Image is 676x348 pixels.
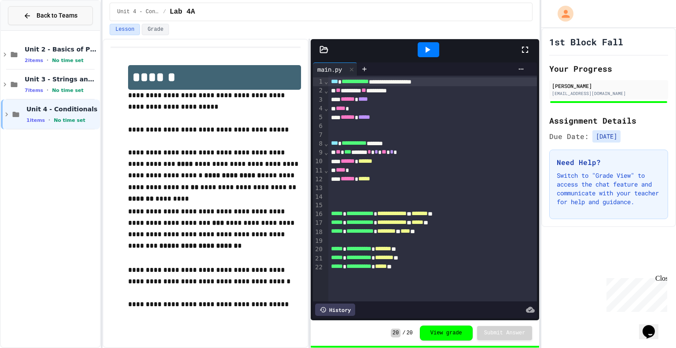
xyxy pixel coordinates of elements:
[324,87,328,94] span: Fold line
[406,330,412,337] span: 20
[313,193,324,201] div: 14
[142,24,169,35] button: Grade
[313,131,324,139] div: 7
[552,90,665,97] div: [EMAIL_ADDRESS][DOMAIN_NAME]
[313,95,324,104] div: 3
[315,304,355,316] div: History
[47,57,48,64] span: •
[313,104,324,113] div: 4
[169,7,195,17] span: Lab 4A
[313,122,324,131] div: 6
[477,326,533,340] button: Submit Answer
[391,329,400,337] span: 20
[420,326,473,341] button: View grade
[313,210,324,219] div: 16
[324,167,328,174] span: Fold line
[557,157,661,168] h3: Need Help?
[313,201,324,210] div: 15
[639,313,667,339] iframe: chat widget
[557,171,661,206] p: Switch to "Grade View" to access the chat feature and communicate with your teacher for help and ...
[313,184,324,193] div: 13
[313,65,346,74] div: main.py
[313,237,324,245] div: 19
[8,6,93,25] button: Back to Teams
[313,263,324,272] div: 22
[549,36,623,48] h1: 1st Block Fall
[48,117,50,124] span: •
[484,330,525,337] span: Submit Answer
[110,24,140,35] button: Lesson
[313,166,324,175] div: 11
[313,219,324,227] div: 17
[324,78,328,85] span: Fold line
[52,58,84,63] span: No time set
[313,148,324,157] div: 9
[313,113,324,122] div: 5
[25,45,98,53] span: Unit 2 - Basics of Python
[52,88,84,93] span: No time set
[402,330,405,337] span: /
[117,8,159,15] span: Unit 4 - Conditionals
[313,157,324,166] div: 10
[549,131,589,142] span: Due Date:
[163,8,166,15] span: /
[324,105,328,112] span: Fold line
[313,86,324,95] div: 2
[37,11,77,20] span: Back to Teams
[549,62,668,75] h2: Your Progress
[25,75,98,83] span: Unit 3 - Strings and Functions
[4,4,61,56] div: Chat with us now!Close
[313,254,324,263] div: 21
[26,117,45,123] span: 1 items
[25,58,43,63] span: 2 items
[313,175,324,184] div: 12
[313,245,324,254] div: 20
[313,228,324,237] div: 18
[25,88,43,93] span: 7 items
[26,105,98,113] span: Unit 4 - Conditionals
[603,275,667,312] iframe: chat widget
[324,149,328,156] span: Fold line
[324,140,328,147] span: Fold line
[552,82,665,90] div: [PERSON_NAME]
[313,77,324,86] div: 1
[313,62,357,76] div: main.py
[47,87,48,94] span: •
[592,130,621,143] span: [DATE]
[548,4,576,24] div: My Account
[313,139,324,148] div: 8
[54,117,85,123] span: No time set
[549,114,668,127] h2: Assignment Details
